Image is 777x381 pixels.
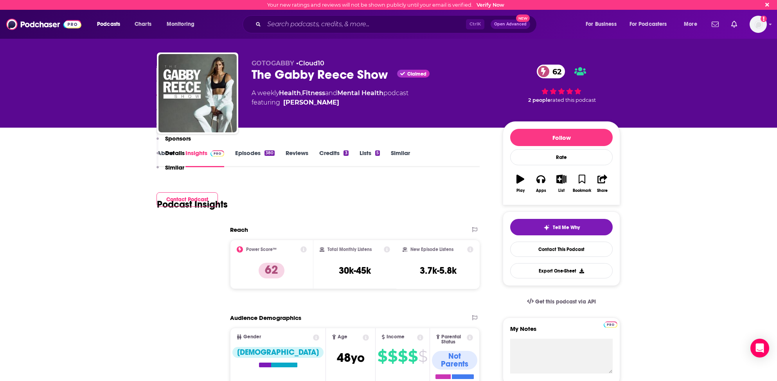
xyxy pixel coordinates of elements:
[535,298,596,305] span: Get this podcast via API
[750,16,767,33] span: Logged in as BretAita
[543,224,550,231] img: tell me why sparkle
[550,97,596,103] span: rated this podcast
[232,347,324,358] div: [DEMOGRAPHIC_DATA]
[728,18,740,31] a: Show notifications dropdown
[536,188,546,193] div: Apps
[573,188,591,193] div: Bookmark
[558,188,565,193] div: List
[302,89,325,97] a: Fitness
[339,265,371,276] h3: 30k-45k
[398,350,407,363] span: $
[597,188,608,193] div: Share
[630,19,667,30] span: For Podcasters
[586,19,617,30] span: For Business
[129,18,156,31] a: Charts
[338,334,347,339] span: Age
[510,325,613,339] label: My Notes
[235,149,275,167] a: Episodes380
[408,350,417,363] span: $
[709,18,722,31] a: Show notifications dropdown
[410,247,453,252] h2: New Episode Listens
[572,170,592,198] button: Bookmark
[553,224,580,231] span: Tell Me Why
[250,15,544,33] div: Search podcasts, credits, & more...
[407,72,426,76] span: Claimed
[156,164,184,178] button: Similar
[267,2,504,8] div: Your new ratings and reviews will not be shown publicly until your email is verified.
[604,321,617,328] img: Podchaser Pro
[161,18,205,31] button: open menu
[531,170,551,198] button: Apps
[761,16,767,22] svg: Email not verified
[92,18,130,31] button: open menu
[391,149,410,167] a: Similar
[296,60,324,67] span: •
[252,88,408,107] div: A weekly podcast
[319,149,348,167] a: Credits3
[156,149,185,164] button: Details
[337,89,383,97] a: Mental Health
[230,226,248,233] h2: Reach
[494,22,527,26] span: Open Advanced
[299,60,324,67] a: Cloud10
[491,20,530,29] button: Open AdvancedNew
[158,54,237,132] img: The Gabby Reece Show
[510,263,613,278] button: Export One-Sheet
[503,60,620,108] div: 62 2 peoplerated this podcast
[750,16,767,33] img: User Profile
[378,350,387,363] span: $
[750,16,767,33] button: Show profile menu
[6,17,81,32] img: Podchaser - Follow, Share and Rate Podcasts
[516,188,525,193] div: Play
[337,350,365,365] span: 48 yo
[750,339,769,358] div: Open Intercom Messenger
[301,89,302,97] span: ,
[97,19,120,30] span: Podcasts
[283,98,339,107] a: Gabby Reece
[420,265,457,276] h3: 3.7k-5.8k
[510,170,531,198] button: Play
[678,18,707,31] button: open menu
[466,19,484,29] span: Ctrl K
[375,150,380,156] div: 5
[510,129,613,146] button: Follow
[545,65,565,78] span: 62
[604,320,617,328] a: Pro website
[243,334,261,339] span: Gender
[432,351,477,370] div: Not Parents
[441,334,465,345] span: Parental Status
[167,19,194,30] span: Monitoring
[135,19,151,30] span: Charts
[624,18,678,31] button: open menu
[165,149,185,157] p: Details
[418,350,427,363] span: $
[246,247,277,252] h2: Power Score™
[327,247,372,252] h2: Total Monthly Listens
[516,14,530,22] span: New
[279,89,301,97] a: Health
[252,60,294,67] span: GOTOGABBY
[684,19,697,30] span: More
[325,89,337,97] span: and
[551,170,572,198] button: List
[510,242,613,257] a: Contact This Podcast
[387,334,405,339] span: Income
[580,18,626,31] button: open menu
[252,98,408,107] span: featuring
[528,97,550,103] span: 2 people
[264,18,466,31] input: Search podcasts, credits, & more...
[592,170,613,198] button: Share
[344,150,348,156] div: 3
[165,164,184,171] p: Similar
[521,292,602,311] a: Get this podcast via API
[537,65,565,78] a: 62
[259,263,284,278] p: 62
[510,219,613,235] button: tell me why sparkleTell Me Why
[156,192,218,207] button: Contact Podcast
[510,149,613,165] div: Rate
[264,150,275,156] div: 380
[286,149,308,167] a: Reviews
[477,2,504,8] a: Verify Now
